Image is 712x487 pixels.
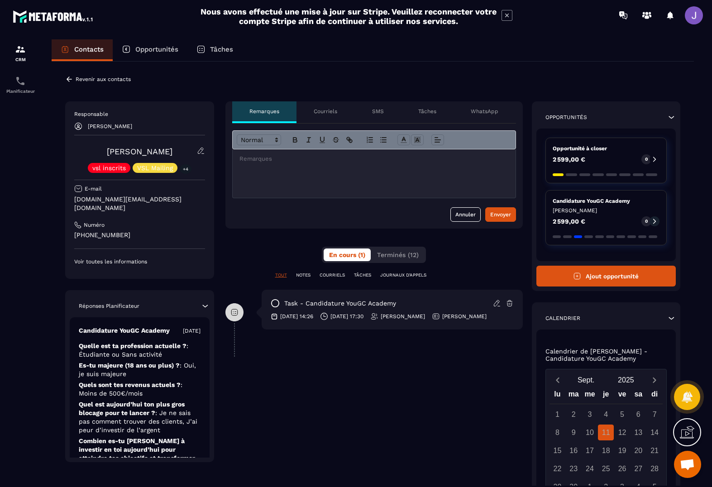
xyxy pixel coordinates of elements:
[485,207,516,222] button: Envoyer
[553,145,660,152] p: Opportunité à closer
[471,108,498,115] p: WhatsApp
[372,108,384,115] p: SMS
[550,388,566,404] div: lu
[354,272,371,278] p: TÂCHES
[550,461,565,477] div: 22
[88,123,132,129] p: [PERSON_NAME]
[137,165,173,171] p: VSL Mailing
[180,164,191,174] p: +4
[550,406,565,422] div: 1
[84,221,105,229] p: Numéro
[647,443,663,458] div: 21
[135,45,178,53] p: Opportunités
[614,443,630,458] div: 19
[553,207,660,214] p: [PERSON_NAME]
[646,374,663,386] button: Next month
[614,388,631,404] div: ve
[15,76,26,86] img: scheduler
[79,361,201,378] p: Es-tu majeure (18 ans ou plus) ?
[79,400,201,434] p: Quel est aujourd’hui ton plus gros blocage pour te lancer ?
[442,313,487,320] p: [PERSON_NAME]
[630,388,646,404] div: sa
[450,207,481,222] button: Annuler
[566,425,582,440] div: 9
[631,443,646,458] div: 20
[74,195,205,212] p: [DOMAIN_NAME][EMAIL_ADDRESS][DOMAIN_NAME]
[296,272,311,278] p: NOTES
[210,45,233,53] p: Tâches
[2,89,38,94] p: Planificateur
[598,461,614,477] div: 25
[107,147,172,156] a: [PERSON_NAME]
[52,39,113,61] a: Contacts
[2,37,38,69] a: formationformationCRM
[647,406,663,422] div: 7
[646,388,663,404] div: di
[330,313,363,320] p: [DATE] 17:30
[598,388,614,404] div: je
[92,165,126,171] p: vsl inscrits
[79,326,170,335] p: Candidature YouGC Academy
[280,313,313,320] p: [DATE] 14:26
[598,406,614,422] div: 4
[582,443,597,458] div: 17
[565,388,582,404] div: ma
[553,197,660,205] p: Candidature YouGC Academy
[566,443,582,458] div: 16
[490,210,511,219] div: Envoyer
[79,409,197,434] span: : Je ne sais pas comment trouver des clients, J’ai peur d’investir de l’argent
[74,231,205,239] p: [PHONE_NUMBER]
[79,381,201,398] p: Quels sont tes revenus actuels ?
[2,69,38,100] a: schedulerschedulerPlanificateur
[645,156,648,162] p: 0
[329,251,365,258] span: En cours (1)
[85,185,102,192] p: E-mail
[647,425,663,440] div: 14
[275,272,287,278] p: TOUT
[631,461,646,477] div: 27
[314,108,337,115] p: Courriels
[377,251,419,258] span: Terminés (12)
[418,108,436,115] p: Tâches
[582,406,597,422] div: 3
[249,108,279,115] p: Remarques
[566,461,582,477] div: 23
[381,313,425,320] p: [PERSON_NAME]
[674,451,701,478] div: Ouvrir le chat
[324,248,371,261] button: En cours (1)
[606,372,646,388] button: Open years overlay
[566,372,606,388] button: Open months overlay
[76,76,131,82] p: Revenir aux contacts
[545,114,587,121] p: Opportunités
[536,266,676,286] button: Ajout opportunité
[631,425,646,440] div: 13
[15,44,26,55] img: formation
[645,218,648,224] p: 0
[631,406,646,422] div: 6
[74,258,205,265] p: Voir toutes les informations
[79,302,139,310] p: Réponses Planificateur
[566,406,582,422] div: 2
[183,327,201,334] p: [DATE]
[74,110,205,118] p: Responsable
[545,315,580,322] p: Calendrier
[13,8,94,24] img: logo
[79,437,201,480] p: Combien es-tu [PERSON_NAME] à investir en toi aujourd’hui pour atteindre tes objectifs et transfo...
[582,425,597,440] div: 10
[2,57,38,62] p: CRM
[614,425,630,440] div: 12
[598,443,614,458] div: 18
[614,406,630,422] div: 5
[187,39,242,61] a: Tâches
[200,7,497,26] h2: Nous avons effectué une mise à jour sur Stripe. Veuillez reconnecter votre compte Stripe afin de ...
[550,374,566,386] button: Previous month
[582,388,598,404] div: me
[545,348,667,362] p: Calendrier de [PERSON_NAME] - Candidature YouGC Academy
[372,248,424,261] button: Terminés (12)
[550,443,565,458] div: 15
[380,272,426,278] p: JOURNAUX D'APPELS
[614,461,630,477] div: 26
[582,461,597,477] div: 24
[598,425,614,440] div: 11
[79,342,201,359] p: Quelle est ta profession actuelle ?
